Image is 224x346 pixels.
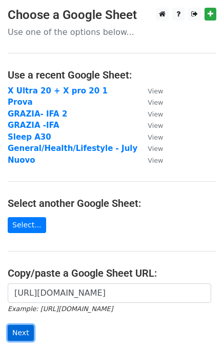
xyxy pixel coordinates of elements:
[8,109,67,119] a: GRAZIA- IFA 2
[137,121,163,130] a: View
[8,144,137,153] a: General/Health/Lifestyle - July
[137,109,163,119] a: View
[137,132,163,142] a: View
[8,69,216,81] h4: Use a recent Google Sheet:
[148,99,163,106] small: View
[8,132,51,142] a: Sleep A30
[148,122,163,129] small: View
[8,121,59,130] a: GRAZIA -IFA
[8,305,113,313] small: Example: [URL][DOMAIN_NAME]
[137,156,163,165] a: View
[148,145,163,152] small: View
[137,144,163,153] a: View
[8,98,33,107] a: Prova
[137,98,163,107] a: View
[148,87,163,95] small: View
[148,110,163,118] small: View
[8,267,216,279] h4: Copy/paste a Google Sheet URL:
[137,86,163,95] a: View
[8,197,216,209] h4: Select another Google Sheet:
[173,297,224,346] div: Widget chat
[8,325,34,341] input: Next
[8,86,108,95] a: X Ultra 20 + X pro 20 1
[8,283,211,303] input: Paste your Google Sheet URL here
[8,27,216,37] p: Use one of the options below...
[8,156,35,165] a: Nuovo
[8,8,216,23] h3: Choose a Google Sheet
[148,133,163,141] small: View
[173,297,224,346] iframe: Chat Widget
[8,217,46,233] a: Select...
[148,157,163,164] small: View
